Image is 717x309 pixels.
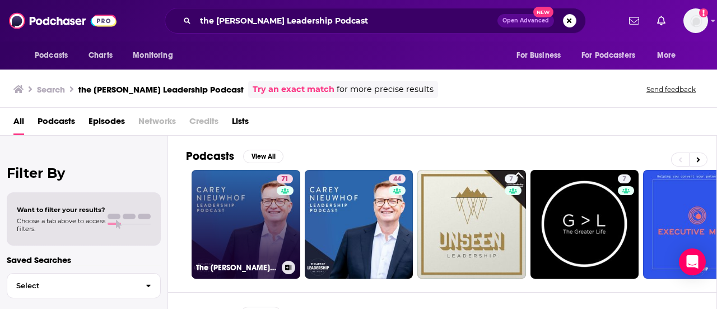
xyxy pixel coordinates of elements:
[699,8,708,17] svg: Add a profile image
[243,150,283,163] button: View All
[505,174,518,183] a: 7
[7,165,161,181] h2: Filter By
[253,83,334,96] a: Try an exact match
[516,48,561,63] span: For Business
[89,112,125,135] a: Episodes
[138,112,176,135] span: Networks
[89,48,113,63] span: Charts
[277,174,293,183] a: 71
[7,282,137,289] span: Select
[192,170,300,279] a: 71The [PERSON_NAME] Leadership Podcast
[232,112,249,135] a: Lists
[133,48,173,63] span: Monitoring
[683,8,708,33] button: Show profile menu
[13,112,24,135] a: All
[622,174,626,185] span: 7
[195,12,497,30] input: Search podcasts, credits, & more...
[196,263,277,273] h3: The [PERSON_NAME] Leadership Podcast
[165,8,586,34] div: Search podcasts, credits, & more...
[683,8,708,33] img: User Profile
[389,174,406,183] a: 44
[78,84,244,95] h3: the [PERSON_NAME] Leadership Podcast
[27,45,82,66] button: open menu
[625,11,644,30] a: Show notifications dropdown
[653,11,670,30] a: Show notifications dropdown
[574,45,651,66] button: open menu
[38,112,75,135] a: Podcasts
[679,248,706,275] div: Open Intercom Messenger
[497,14,554,27] button: Open AdvancedNew
[509,45,575,66] button: open menu
[125,45,187,66] button: open menu
[530,170,639,279] a: 7
[649,45,690,66] button: open menu
[581,48,635,63] span: For Podcasters
[509,174,513,185] span: 7
[281,174,288,185] span: 71
[417,170,526,279] a: 7
[7,273,161,298] button: Select
[7,255,161,265] p: Saved Searches
[657,48,676,63] span: More
[618,174,631,183] a: 7
[393,174,401,185] span: 44
[81,45,119,66] a: Charts
[502,18,549,24] span: Open Advanced
[186,149,234,163] h2: Podcasts
[17,206,105,214] span: Want to filter your results?
[643,85,699,94] button: Send feedback
[337,83,434,96] span: for more precise results
[189,112,218,135] span: Credits
[17,217,105,233] span: Choose a tab above to access filters.
[9,10,117,31] img: Podchaser - Follow, Share and Rate Podcasts
[533,7,553,17] span: New
[305,170,413,279] a: 44
[35,48,68,63] span: Podcasts
[683,8,708,33] span: Logged in as psamuelson01
[186,149,283,163] a: PodcastsView All
[37,84,65,95] h3: Search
